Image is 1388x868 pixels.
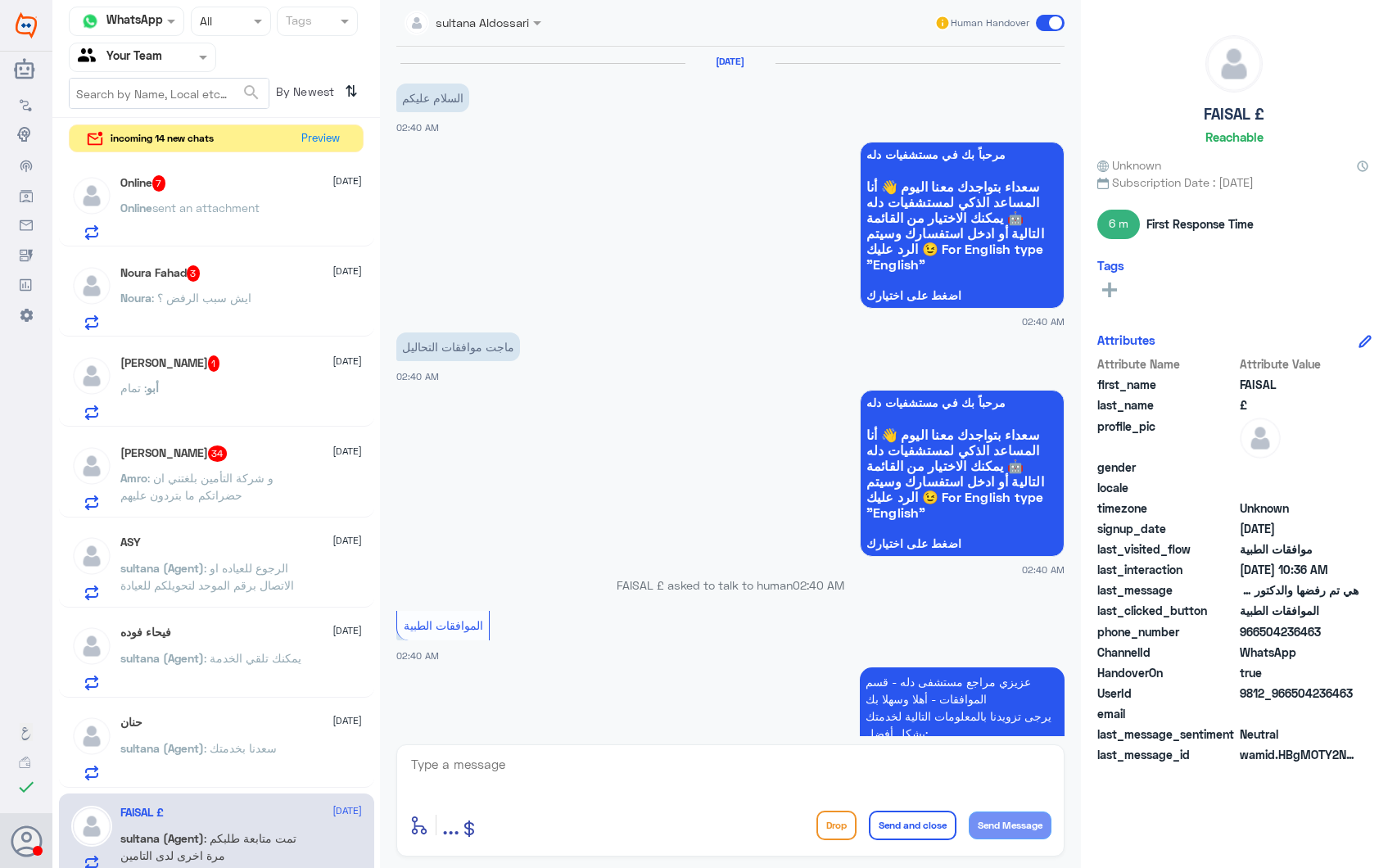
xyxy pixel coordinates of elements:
[120,471,147,485] span: Amro
[120,175,166,192] h5: Online
[332,354,362,368] span: [DATE]
[120,471,274,502] span: : و شركة التأمين بلغتني ان حضراتكم ما بتردون عليهم
[120,445,228,462] h5: Amro Hamdi
[71,536,112,576] img: defaultAdmin.png
[120,741,204,755] span: sultana (Agent)
[1097,156,1161,174] span: Unknown
[1097,685,1237,702] span: UserId
[1097,705,1237,722] span: email
[1097,581,1237,599] span: last_message
[1240,500,1359,517] span: Unknown
[120,291,151,305] span: Noura
[1097,376,1237,393] span: first_name
[1240,396,1359,414] span: £
[152,201,260,215] span: sent an attachment
[11,825,42,857] button: Avatar
[1097,258,1124,273] h6: Tags
[866,427,1058,520] span: سعداء بتواجدك معنا اليوم 👋 أنا المساعد الذكي لمستشفيات دله 🤖 يمكنك الاختيار من القائمة التالية أو...
[120,355,220,372] h5: أبو سما
[396,84,469,112] p: 2/10/2025, 2:40 AM
[1240,644,1359,661] span: 2
[332,623,362,638] span: [DATE]
[120,626,171,640] h5: فيحاء فوده
[685,56,775,67] h6: [DATE]
[151,291,251,305] span: : ايش سبب الرفض ؟
[1097,396,1237,414] span: last_name
[1240,355,1359,373] span: Attribute Value
[1097,332,1155,347] h6: Attributes
[1240,623,1359,640] span: 966504236463
[866,148,1058,161] span: مرحباً بك في مستشفيات دله
[1240,726,1359,743] span: 0
[1097,355,1237,373] span: Attribute Name
[1240,664,1359,681] span: true
[404,618,483,632] span: الموافقات الطبية
[1240,418,1281,459] img: defaultAdmin.png
[1205,129,1264,144] h6: Reachable
[208,355,220,372] span: 1
[16,12,37,38] img: Widebot Logo
[1206,36,1262,92] img: defaultAdmin.png
[204,741,277,755] span: : سعدنا بخدمتك
[1097,664,1237,681] span: HandoverOn
[294,125,346,152] button: Preview
[332,533,362,548] span: [DATE]
[1240,520,1359,537] span: 2025-10-01T23:40:28.09Z
[242,79,261,106] button: search
[1240,746,1359,763] span: wamid.HBgMOTY2NTA0MjM2NDYzFQIAEhgUM0FDNzYzOTVDQUI3RThEQjEyMTIA
[1097,210,1141,239] span: 6 m
[120,536,141,549] h5: ASY
[866,179,1058,272] span: سعداء بتواجدك معنا اليوم 👋 أنا المساعد الذكي لمستشفيات دله 🤖 يمكنك الاختيار من القائمة التالية أو...
[396,576,1065,594] p: FAISAL £ asked to talk to human
[1097,479,1237,496] span: locale
[1097,540,1237,558] span: last_visited_flow
[396,371,439,382] span: 02:40 AM
[1097,500,1237,517] span: timezone
[442,810,459,839] span: ...
[332,444,362,459] span: [DATE]
[1097,459,1237,476] span: gender
[951,16,1029,30] span: Human Handover
[1097,561,1237,578] span: last_interaction
[866,537,1058,550] span: اضغط على اختيارك
[120,806,164,820] h5: FAISAL £
[793,578,844,592] span: 02:40 AM
[78,45,102,70] img: yourTeam.svg
[120,716,142,730] h5: حنان
[1097,174,1372,191] span: Subscription Date : [DATE]
[204,651,301,665] span: : يمكنك تلقي الخدمة
[1240,479,1359,496] span: null
[111,131,214,146] span: incoming 14 new chats
[71,716,112,757] img: defaultAdmin.png
[442,807,459,843] button: ...
[71,265,112,306] img: defaultAdmin.png
[120,381,147,395] span: : تمام
[1240,376,1359,393] span: FAISAL
[187,265,201,282] span: 3
[208,445,228,462] span: 34
[120,831,204,845] span: sultana (Agent)
[1240,685,1359,702] span: 9812_966504236463
[120,265,201,282] h5: Noura Fahad
[120,561,294,592] span: : الرجوع للعياده او الاتصال برقم الموحد لتحويلكم للعيادة
[1097,644,1237,661] span: ChannelId
[332,264,362,278] span: [DATE]
[1240,602,1359,619] span: الموافقات الطبية
[120,651,204,665] span: sultana (Agent)
[1022,314,1065,328] span: 02:40 AM
[332,713,362,728] span: [DATE]
[332,174,362,188] span: [DATE]
[1146,215,1254,233] span: First Response Time
[1097,746,1237,763] span: last_message_id
[345,78,358,105] i: ⇅
[1240,581,1359,599] span: هي تم رفضها والدكتور قال لو تم رفضها اتواصل معكم لرفعها من جديد لأنها تحاليل ضرورية
[1240,705,1359,722] span: null
[1022,563,1065,576] span: 02:40 AM
[1097,623,1237,640] span: phone_number
[269,78,338,111] span: By Newest
[866,396,1058,409] span: مرحباً بك في مستشفيات دله
[120,561,204,575] span: sultana (Agent)
[396,122,439,133] span: 02:40 AM
[71,806,112,847] img: defaultAdmin.png
[71,445,112,486] img: defaultAdmin.png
